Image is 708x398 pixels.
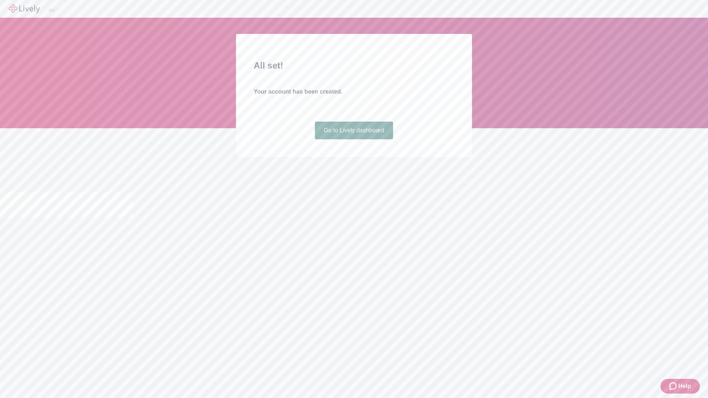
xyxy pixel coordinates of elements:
[660,379,700,394] button: Zendesk support iconHelp
[254,87,454,96] h4: Your account has been created.
[669,382,678,391] svg: Zendesk support icon
[254,59,454,72] h2: All set!
[315,122,393,139] a: Go to Lively dashboard
[678,382,691,391] span: Help
[9,4,40,13] img: Lively
[49,9,55,11] button: Log out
